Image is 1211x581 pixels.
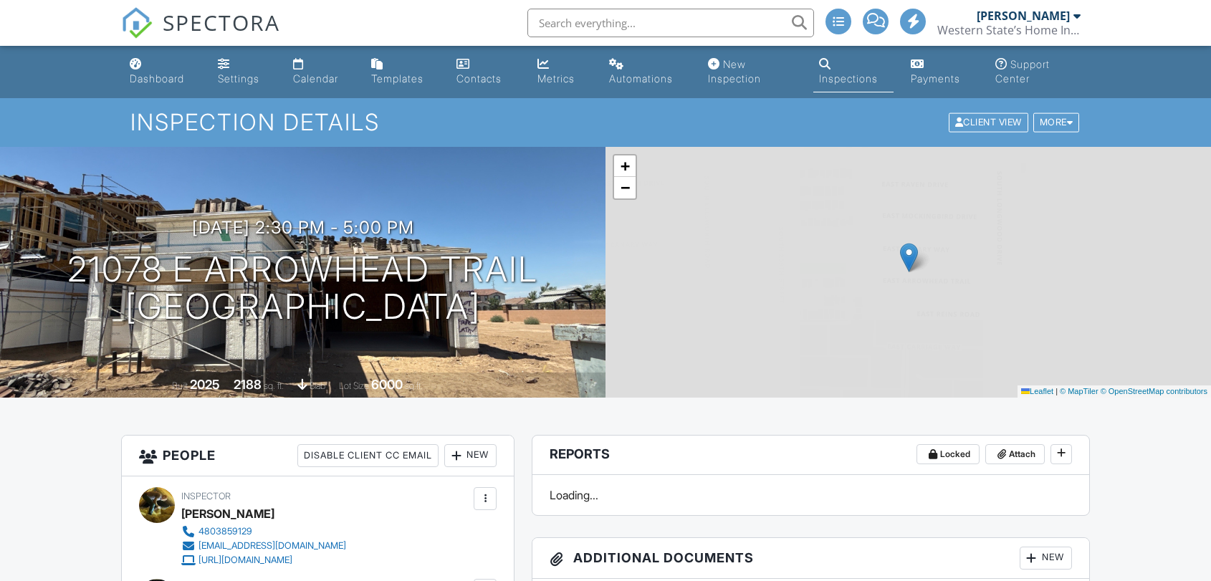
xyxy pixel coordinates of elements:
[181,553,346,567] a: [URL][DOMAIN_NAME]
[198,526,252,537] div: 4803859129
[819,72,878,85] div: Inspections
[310,380,325,391] span: slab
[297,444,439,467] div: Disable Client CC Email
[293,72,338,85] div: Calendar
[990,52,1087,92] a: Support Center
[198,554,292,566] div: [URL][DOMAIN_NAME]
[181,491,231,501] span: Inspector
[190,377,220,392] div: 2025
[181,503,274,524] div: [PERSON_NAME]
[702,52,802,92] a: New Inspection
[905,52,978,92] a: Payments
[339,380,369,391] span: Lot Size
[708,58,761,85] div: New Inspection
[181,539,346,553] a: [EMAIL_ADDRESS][DOMAIN_NAME]
[192,218,414,237] h3: [DATE] 2:30 pm - 5:00 pm
[67,251,538,327] h1: 21078 E Arrowhead Trail [GEOGRAPHIC_DATA]
[1056,387,1058,395] span: |
[163,7,280,37] span: SPECTORA
[937,23,1081,37] div: Western State’s Home Inspections LLC
[234,377,262,392] div: 2188
[949,113,1028,133] div: Client View
[130,72,184,85] div: Dashboard
[609,72,673,85] div: Automations
[537,72,575,85] div: Metrics
[532,52,592,92] a: Metrics
[527,9,814,37] input: Search everything...
[614,155,636,177] a: Zoom in
[122,436,514,476] h3: People
[365,52,440,92] a: Templates
[947,116,1032,127] a: Client View
[1060,387,1098,395] a: © MapTiler
[181,524,346,539] a: 4803859129
[451,52,520,92] a: Contacts
[172,380,188,391] span: Built
[121,19,280,49] a: SPECTORA
[614,177,636,198] a: Zoom out
[130,110,1081,135] h1: Inspection Details
[371,377,403,392] div: 6000
[1101,387,1207,395] a: © OpenStreetMap contributors
[371,72,423,85] div: Templates
[900,243,918,272] img: Marker
[911,72,960,85] div: Payments
[212,52,277,92] a: Settings
[124,52,201,92] a: Dashboard
[405,380,423,391] span: sq.ft.
[977,9,1070,23] div: [PERSON_NAME]
[444,444,497,467] div: New
[198,540,346,552] div: [EMAIL_ADDRESS][DOMAIN_NAME]
[264,380,284,391] span: sq. ft.
[621,178,630,196] span: −
[532,538,1089,579] h3: Additional Documents
[121,7,153,39] img: The Best Home Inspection Software - Spectora
[1020,547,1072,570] div: New
[1021,387,1053,395] a: Leaflet
[995,58,1050,85] div: Support Center
[456,72,502,85] div: Contacts
[603,52,691,92] a: Automations (Advanced)
[287,52,353,92] a: Calendar
[621,157,630,175] span: +
[1033,113,1080,133] div: More
[218,72,259,85] div: Settings
[813,52,894,92] a: Inspections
